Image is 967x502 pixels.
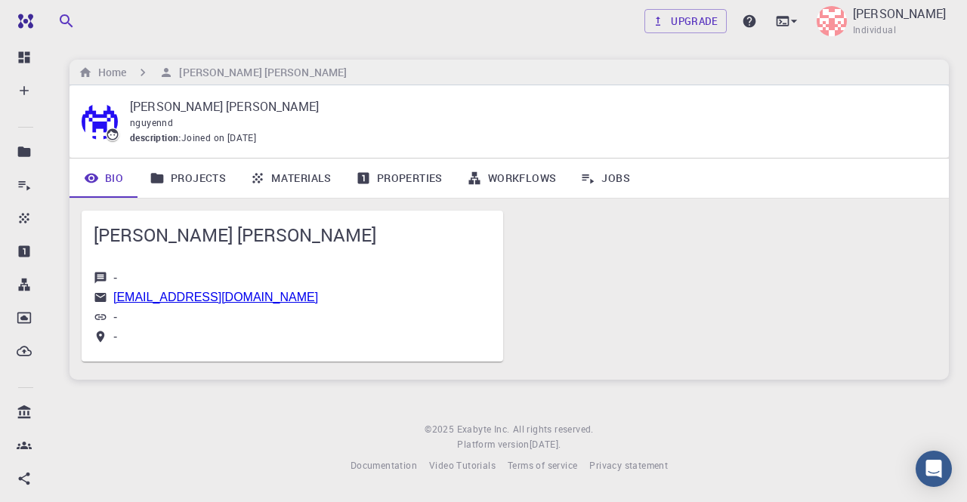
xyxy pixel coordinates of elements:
span: Joined on [DATE] [181,131,256,146]
span: Privacy statement [589,459,668,471]
a: Documentation [351,458,417,473]
a: Workflows [455,159,569,198]
a: Properties [344,159,455,198]
span: All rights reserved. [513,422,594,437]
a: Upgrade [644,9,727,33]
span: Support [30,11,85,24]
a: Jobs [568,159,642,198]
span: Terms of service [508,459,577,471]
span: [DATE] . [530,438,561,450]
a: Projects [137,159,238,198]
p: [PERSON_NAME] [PERSON_NAME] [130,97,925,115]
img: JD Francois [817,6,847,36]
div: Open Intercom Messenger [916,451,952,487]
h6: Home [92,64,126,81]
span: - [113,330,117,343]
img: logo [12,14,33,29]
span: Platform version [457,437,529,452]
span: description : [130,131,181,146]
nav: breadcrumb [76,64,350,81]
div: - [113,271,117,285]
a: Privacy statement [589,458,668,473]
h6: [PERSON_NAME] [PERSON_NAME] [173,64,347,81]
span: [PERSON_NAME] [PERSON_NAME] [94,223,491,247]
a: [DATE]. [530,437,561,452]
p: [PERSON_NAME] [853,5,946,23]
a: - [113,310,117,323]
span: © 2025 [425,422,456,437]
span: Video Tutorials [429,459,496,471]
a: Materials [238,159,344,198]
a: Exabyte Inc. [457,422,510,437]
span: nguyennd [130,116,173,128]
span: Documentation [351,459,417,471]
span: Individual [853,23,896,38]
a: Bio [70,159,137,198]
a: [EMAIL_ADDRESS][DOMAIN_NAME] [113,291,318,303]
span: Exabyte Inc. [457,423,510,435]
a: Video Tutorials [429,458,496,473]
a: Terms of service [508,458,577,473]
